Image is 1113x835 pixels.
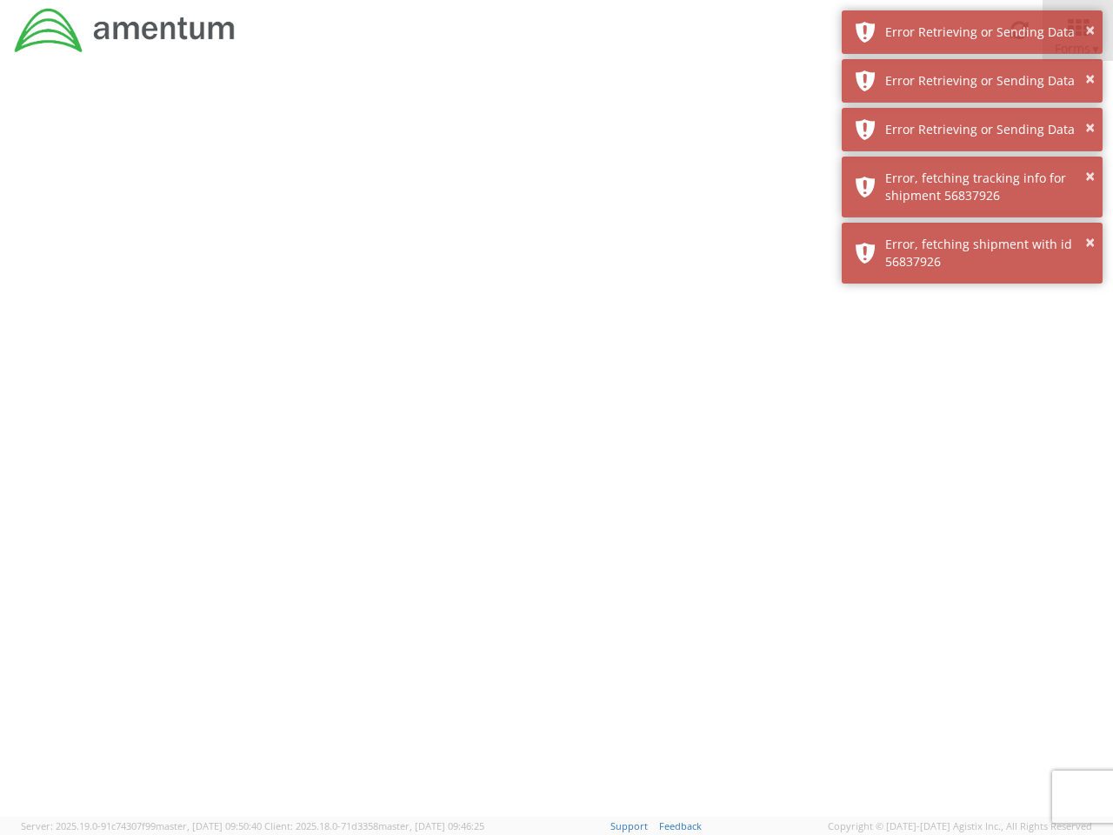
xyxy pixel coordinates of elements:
[1085,18,1095,43] button: ×
[885,23,1090,41] div: Error Retrieving or Sending Data
[13,6,237,55] img: dyn-intl-logo-049831509241104b2a82.png
[378,819,484,832] span: master, [DATE] 09:46:25
[264,819,484,832] span: Client: 2025.18.0-71d3358
[1085,164,1095,190] button: ×
[1085,67,1095,92] button: ×
[21,819,262,832] span: Server: 2025.19.0-91c74307f99
[828,819,1092,833] span: Copyright © [DATE]-[DATE] Agistix Inc., All Rights Reserved
[885,170,1090,204] div: Error, fetching tracking info for shipment 56837926
[885,121,1090,138] div: Error Retrieving or Sending Data
[156,819,262,832] span: master, [DATE] 09:50:40
[885,72,1090,90] div: Error Retrieving or Sending Data
[1085,230,1095,256] button: ×
[1085,116,1095,141] button: ×
[659,819,702,832] a: Feedback
[610,819,648,832] a: Support
[885,236,1090,271] div: Error, fetching shipment with id 56837926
